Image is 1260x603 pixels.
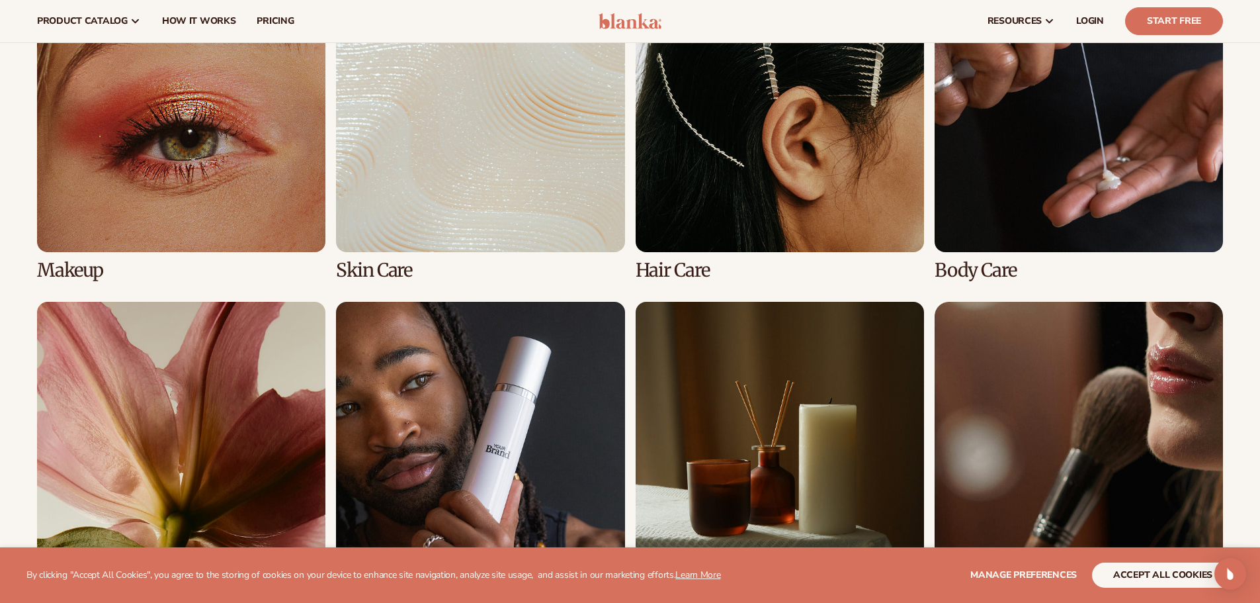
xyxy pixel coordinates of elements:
[675,569,720,581] a: Learn More
[1076,16,1104,26] span: LOGIN
[970,569,1077,581] span: Manage preferences
[37,16,128,26] span: product catalog
[162,16,236,26] span: How It Works
[1125,7,1223,35] a: Start Free
[26,570,721,581] p: By clicking "Accept All Cookies", you agree to the storing of cookies on your device to enhance s...
[1092,563,1234,588] button: accept all cookies
[37,260,325,281] h3: Makeup
[636,260,924,281] h3: Hair Care
[987,16,1042,26] span: resources
[599,13,661,29] img: logo
[1214,558,1246,590] div: Open Intercom Messenger
[336,260,624,281] h3: Skin Care
[257,16,294,26] span: pricing
[935,260,1223,281] h3: Body Care
[970,563,1077,588] button: Manage preferences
